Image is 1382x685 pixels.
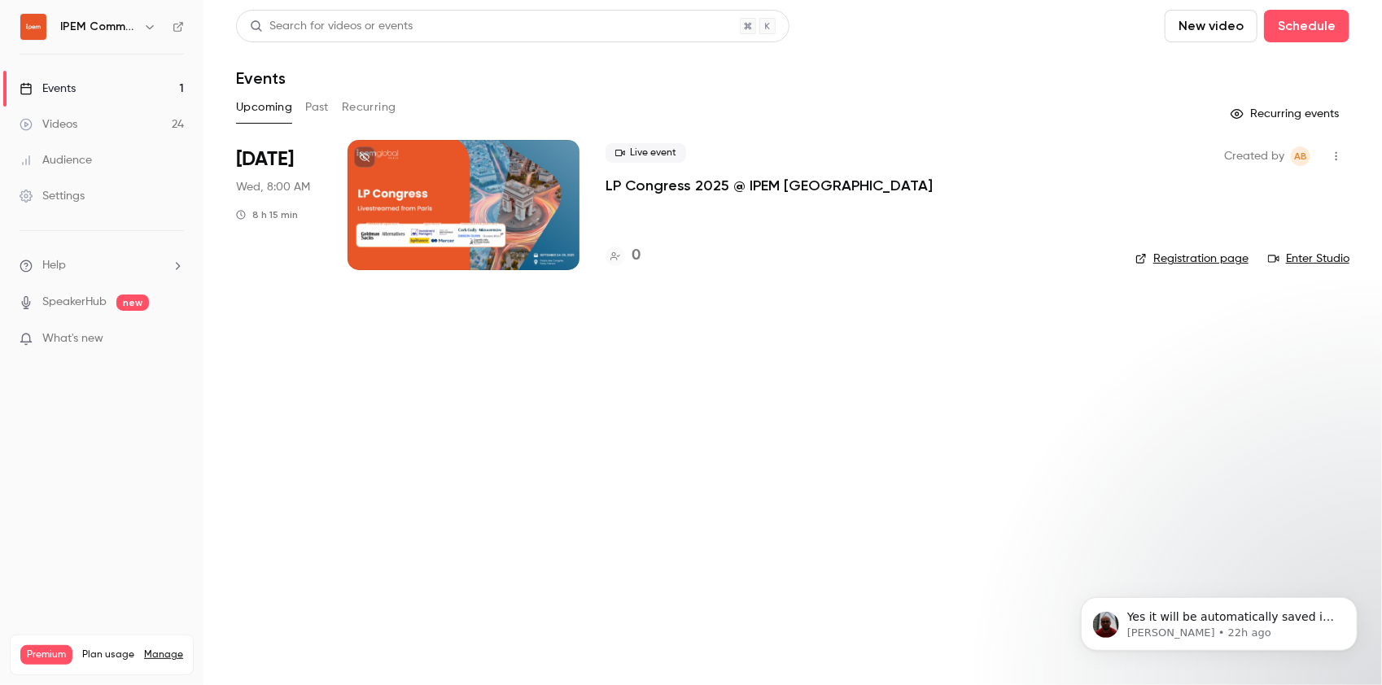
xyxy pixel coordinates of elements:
[60,19,137,35] h6: IPEM Community
[236,146,294,172] span: [DATE]
[1291,146,1310,166] span: Ashling Barry
[164,332,184,347] iframe: Noticeable Trigger
[236,140,321,270] div: Sep 24 Wed, 9:00 AM (Europe/Paris)
[305,94,329,120] button: Past
[1294,146,1307,166] span: AB
[20,257,184,274] li: help-dropdown-opener
[82,648,134,661] span: Plan usage
[1056,563,1382,677] iframe: Intercom notifications message
[20,14,46,40] img: IPEM Community
[1268,251,1349,267] a: Enter Studio
[606,143,686,163] span: Live event
[250,18,413,35] div: Search for videos or events
[42,330,103,347] span: What's new
[20,645,72,665] span: Premium
[20,188,85,204] div: Settings
[1135,251,1249,267] a: Registration page
[42,257,66,274] span: Help
[20,81,76,97] div: Events
[1223,101,1349,127] button: Recurring events
[606,245,641,267] a: 0
[236,68,286,88] h1: Events
[342,94,396,120] button: Recurring
[236,208,298,221] div: 8 h 15 min
[632,245,641,267] h4: 0
[116,295,149,311] span: new
[1264,10,1349,42] button: Schedule
[20,116,77,133] div: Videos
[236,179,310,195] span: Wed, 8:00 AM
[20,152,92,168] div: Audience
[606,176,933,195] a: LP Congress 2025 @ IPEM [GEOGRAPHIC_DATA]
[42,294,107,311] a: SpeakerHub
[236,94,292,120] button: Upcoming
[1165,10,1257,42] button: New video
[1224,146,1284,166] span: Created by
[144,648,183,661] a: Manage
